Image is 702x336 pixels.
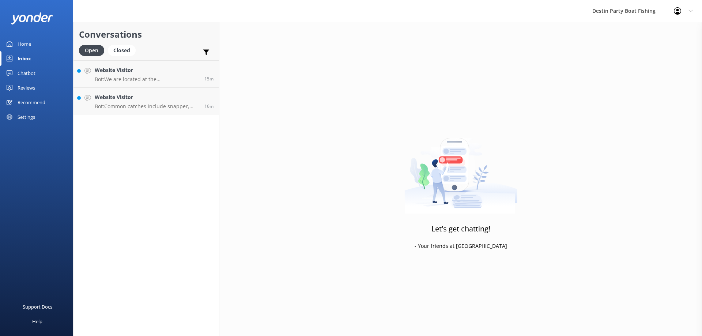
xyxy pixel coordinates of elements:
[108,45,136,56] div: Closed
[32,314,42,329] div: Help
[18,51,31,66] div: Inbox
[79,45,104,56] div: Open
[431,223,490,235] h3: Let's get chatting!
[79,46,108,54] a: Open
[95,66,199,74] h4: Website Visitor
[73,88,219,115] a: Website VisitorBot:Common catches include snapper, grouper, triggerfish, cobia, and amberjack, wi...
[73,60,219,88] a: Website VisitorBot:We are located at the [GEOGRAPHIC_DATA] at [STREET_ADDRESS][US_STATE], which i...
[108,46,139,54] a: Closed
[23,299,52,314] div: Support Docs
[415,242,507,250] p: - Your friends at [GEOGRAPHIC_DATA]
[79,27,214,41] h2: Conversations
[18,66,35,80] div: Chatbot
[18,37,31,51] div: Home
[95,76,199,83] p: Bot: We are located at the [GEOGRAPHIC_DATA] at [STREET_ADDRESS][US_STATE], which is ½ mile east ...
[404,122,517,214] img: artwork of a man stealing a conversation from at giant smartphone
[18,95,45,110] div: Recommend
[18,80,35,95] div: Reviews
[95,103,199,110] p: Bot: Common catches include snapper, grouper, triggerfish, cobia, and amberjack, with occasional ...
[204,76,214,82] span: Sep 09 2025 11:31am (UTC -05:00) America/Cancun
[204,103,214,109] span: Sep 09 2025 11:30am (UTC -05:00) America/Cancun
[95,93,199,101] h4: Website Visitor
[18,110,35,124] div: Settings
[11,12,53,24] img: yonder-white-logo.png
